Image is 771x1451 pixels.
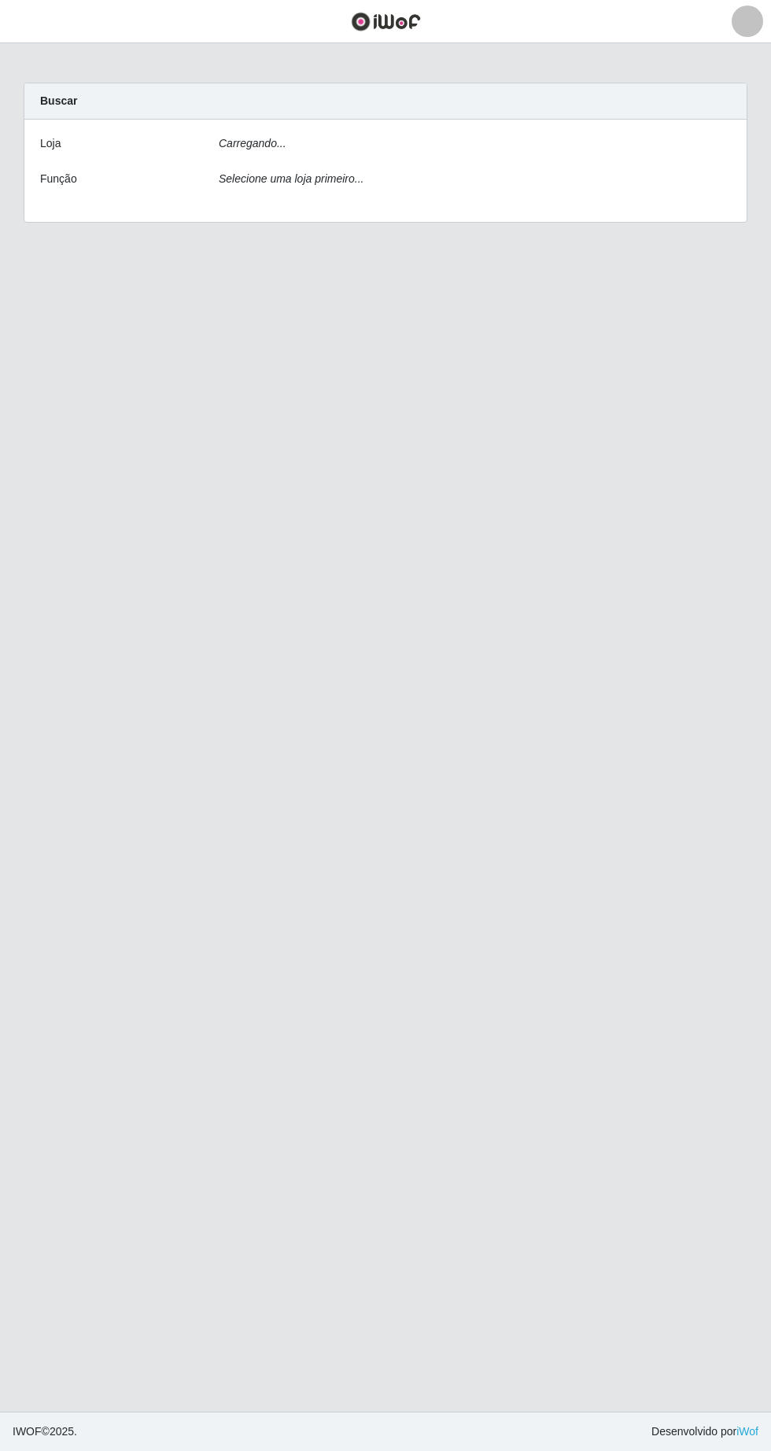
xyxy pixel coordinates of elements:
[351,12,421,31] img: CoreUI Logo
[13,1425,42,1438] span: IWOF
[13,1423,77,1440] span: © 2025 .
[651,1423,758,1440] span: Desenvolvido por
[40,94,77,107] strong: Buscar
[219,172,363,185] i: Selecione uma loja primeiro...
[40,171,77,187] label: Função
[736,1425,758,1438] a: iWof
[40,135,61,152] label: Loja
[219,137,286,150] i: Carregando...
